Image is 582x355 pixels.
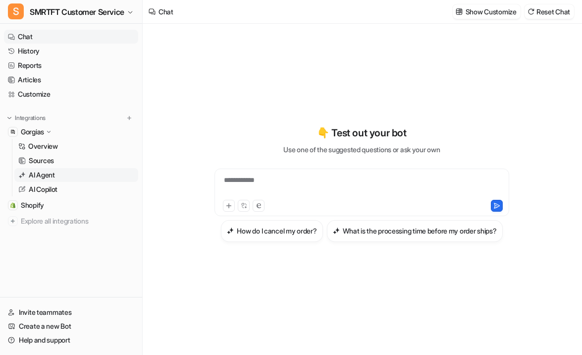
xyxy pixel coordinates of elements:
[29,170,55,180] p: AI Agent
[4,214,138,228] a: Explore all integrations
[14,154,138,168] a: Sources
[528,8,534,15] img: reset
[126,115,133,121] img: menu_add.svg
[227,227,234,235] img: How do I cancel my order?
[466,6,517,17] p: Show Customize
[4,113,49,123] button: Integrations
[4,44,138,58] a: History
[4,59,138,72] a: Reports
[237,226,317,236] h3: How do I cancel my order?
[8,216,18,226] img: explore all integrations
[10,202,16,208] img: Shopify
[4,198,138,212] a: ShopifyShopify
[21,200,44,210] span: Shopify
[4,87,138,101] a: Customize
[29,184,57,194] p: AI Copilot
[283,144,440,155] p: Use one of the suggested questions or ask your own
[21,213,134,229] span: Explore all integrations
[28,141,58,151] p: Overview
[317,125,406,140] p: 👇 Test out your bot
[14,139,138,153] a: Overview
[525,4,574,19] button: Reset Chat
[15,114,46,122] p: Integrations
[159,6,173,17] div: Chat
[4,30,138,44] a: Chat
[333,227,340,235] img: What is the processing time before my order ships?
[21,127,44,137] p: Gorgias
[4,319,138,333] a: Create a new Bot
[14,182,138,196] a: AI Copilot
[8,3,24,19] span: S
[327,220,503,242] button: What is the processing time before my order ships?What is the processing time before my order ships?
[4,333,138,347] a: Help and support
[4,73,138,87] a: Articles
[29,156,54,166] p: Sources
[453,4,521,19] button: Show Customize
[221,220,322,242] button: How do I cancel my order?How do I cancel my order?
[456,8,463,15] img: customize
[343,226,497,236] h3: What is the processing time before my order ships?
[4,305,138,319] a: Invite teammates
[10,129,16,135] img: Gorgias
[14,168,138,182] a: AI Agent
[30,5,124,19] span: SMRTFT Customer Service
[6,115,13,121] img: expand menu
